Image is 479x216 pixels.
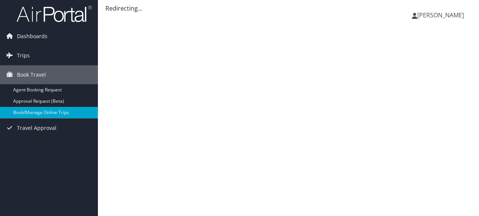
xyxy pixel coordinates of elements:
span: Trips [17,46,30,65]
img: airportal-logo.png [17,5,92,23]
div: Redirecting... [105,4,471,13]
span: Book Travel [17,65,46,84]
span: Travel Approval [17,119,56,137]
span: [PERSON_NAME] [417,11,464,19]
a: [PERSON_NAME] [412,4,471,26]
span: Dashboards [17,27,47,46]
